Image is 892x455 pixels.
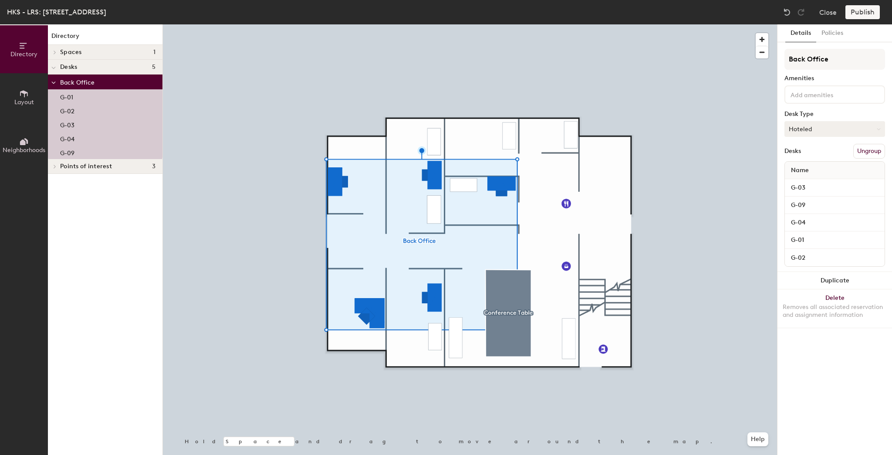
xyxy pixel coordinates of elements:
[60,105,74,115] p: G-02
[60,147,74,157] p: G-09
[152,163,155,170] span: 3
[789,89,867,99] input: Add amenities
[787,163,813,178] span: Name
[152,64,155,71] span: 5
[153,49,155,56] span: 1
[777,272,892,289] button: Duplicate
[60,64,77,71] span: Desks
[777,289,892,328] button: DeleteRemoves all associated reservation and assignment information
[785,24,816,42] button: Details
[60,119,74,129] p: G-03
[7,7,106,17] div: HKS - LRS: [STREET_ADDRESS]
[783,303,887,319] div: Removes all associated reservation and assignment information
[60,133,74,143] p: G-04
[816,24,848,42] button: Policies
[60,79,95,86] span: Back Office
[784,121,885,137] button: Hoteled
[787,234,883,246] input: Unnamed desk
[797,8,805,17] img: Redo
[747,432,768,446] button: Help
[787,182,883,194] input: Unnamed desk
[784,111,885,118] div: Desk Type
[60,49,82,56] span: Spaces
[784,148,801,155] div: Desks
[819,5,837,19] button: Close
[787,199,883,211] input: Unnamed desk
[14,98,34,106] span: Layout
[784,75,885,82] div: Amenities
[787,251,883,264] input: Unnamed desk
[3,146,45,154] span: Neighborhoods
[853,144,885,159] button: Ungroup
[783,8,791,17] img: Undo
[10,51,37,58] span: Directory
[787,217,883,229] input: Unnamed desk
[48,31,162,45] h1: Directory
[60,163,112,170] span: Points of interest
[60,91,73,101] p: G-01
